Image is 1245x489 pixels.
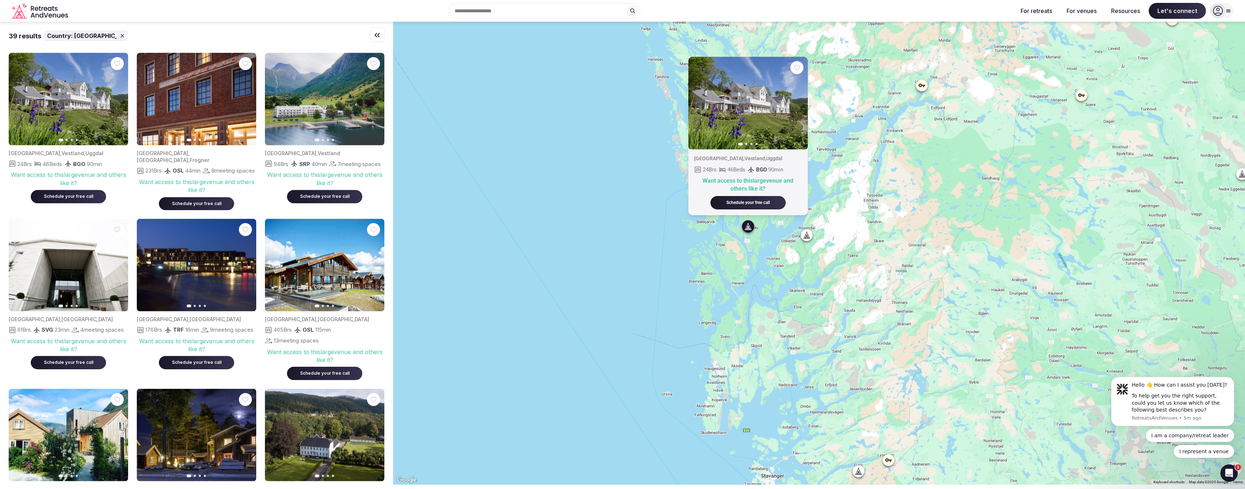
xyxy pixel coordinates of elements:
span: , [60,150,62,156]
button: Go to slide 1 [315,305,320,307]
button: Go to slide 1 [59,475,63,477]
span: 90 min [768,166,783,174]
div: Schedule your free call [168,201,225,207]
button: Go to slide 1 [187,305,191,307]
img: Google [395,475,419,485]
span: OSL [303,327,314,333]
button: Go to slide 2 [322,305,324,307]
div: Schedule your free call [296,194,354,200]
button: Go to slide 4 [332,139,334,141]
span: [GEOGRAPHIC_DATA] [9,316,60,322]
span: 16 min [185,326,199,334]
a: Schedule your free call [287,369,362,377]
button: Go to slide 3 [199,139,201,141]
div: Schedule your free call [168,360,225,366]
a: Schedule your free call [710,200,786,205]
button: For retreats [1015,3,1058,19]
button: Go to slide 1 [187,475,191,477]
img: Featured image for venue [9,389,128,481]
span: , [84,150,85,156]
button: Go to slide 1 [59,139,63,141]
span: 4 meeting spaces [80,326,124,334]
button: Go to slide 3 [327,475,329,477]
button: Resources [1105,3,1146,19]
div: 39 results [9,31,41,41]
span: [GEOGRAPHIC_DATA] [9,150,60,156]
svg: Retreats and Venues company logo [12,3,69,19]
button: Go to slide 2 [66,305,68,307]
div: Schedule your free call [296,371,354,377]
button: Go to slide 4 [204,139,206,141]
button: Go to slide 3 [750,143,752,145]
button: Go to slide 4 [755,143,757,145]
span: , [188,157,190,163]
span: [GEOGRAPHIC_DATA] [694,156,743,161]
div: Want access to this large venue and others like it? [265,348,384,364]
a: Schedule your free call [31,192,106,200]
img: Featured image for venue [688,57,808,150]
span: 9 meeting spaces [210,326,253,334]
span: , [60,316,62,322]
button: Go to slide 3 [199,305,201,307]
span: [GEOGRAPHIC_DATA] [318,316,369,322]
a: Schedule your free call [159,199,234,207]
div: Want access to this large venue and others like it? [265,171,384,187]
span: 44 min [185,167,201,175]
span: OSL [173,167,184,174]
span: [GEOGRAPHIC_DATA] [137,150,188,156]
div: Want access to this large venue and others like it? [137,337,256,353]
span: 231 Brs [145,167,162,175]
span: [GEOGRAPHIC_DATA] [265,150,316,156]
button: Go to slide 4 [76,305,78,307]
span: Vestland [62,150,84,156]
a: Schedule your free call [31,358,106,366]
span: SVG [42,327,53,333]
div: Want access to this large venue and others like it? [9,337,128,353]
button: Go to slide 2 [322,475,324,477]
div: Want access to this large venue and others like it? [137,178,256,195]
span: [GEOGRAPHIC_DATA] [74,32,136,40]
button: Go to slide 3 [71,139,73,141]
iframe: Intercom notifications message [1100,368,1245,485]
button: Go to slide 4 [204,475,206,477]
span: Uggdal [766,156,782,161]
button: Go to slide 2 [66,139,68,141]
img: Featured image for venue [9,53,128,145]
span: Uggdal [85,150,104,156]
span: 90 min [87,160,102,168]
button: Go to slide 3 [71,475,73,477]
span: Vestland [318,150,340,156]
img: Featured image for venue [137,53,256,145]
button: Go to slide 2 [194,305,196,307]
button: Go to slide 4 [332,305,334,307]
span: 8 meeting spaces [211,167,255,175]
span: , [188,150,190,156]
button: Go to slide 1 [315,139,320,141]
span: [GEOGRAPHIC_DATA] [265,316,316,322]
img: Featured image for venue [265,219,384,311]
span: BGO [73,161,85,167]
span: 7 meeting spaces [338,160,381,168]
a: Schedule your free call [159,358,234,366]
span: [GEOGRAPHIC_DATA] [190,316,241,322]
button: Go to slide 1 [59,305,63,307]
span: 46 Beds [727,166,745,174]
span: 24 Brs [703,166,717,174]
div: Schedule your free call [39,360,97,366]
button: Go to slide 2 [66,475,68,477]
span: , [316,150,318,156]
span: 13 meeting spaces [274,337,319,345]
a: Open this area in Google Maps (opens a new window) [395,475,419,485]
img: Featured image for venue [265,389,384,481]
span: Country: [47,32,73,40]
img: Featured image for venue [9,219,128,311]
button: Go to slide 4 [76,475,78,477]
button: Go to slide 1 [738,143,743,146]
button: For venues [1061,3,1102,19]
